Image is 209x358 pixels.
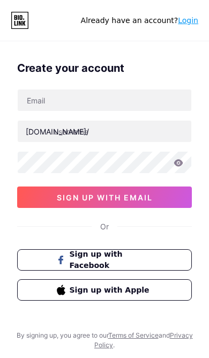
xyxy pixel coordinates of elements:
[81,15,198,26] div: Already have an account?
[70,285,153,296] span: Sign up with Apple
[18,89,191,111] input: Email
[13,331,196,350] div: By signing up, you agree to our and .
[17,279,192,301] button: Sign up with Apple
[178,16,198,25] a: Login
[17,60,192,76] div: Create your account
[108,331,159,339] a: Terms of Service
[17,187,192,208] button: sign up with email
[100,221,109,232] div: Or
[70,249,153,271] span: Sign up with Facebook
[26,126,89,137] div: [DOMAIN_NAME]/
[57,193,153,202] span: sign up with email
[18,121,191,142] input: username
[17,249,192,271] button: Sign up with Facebook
